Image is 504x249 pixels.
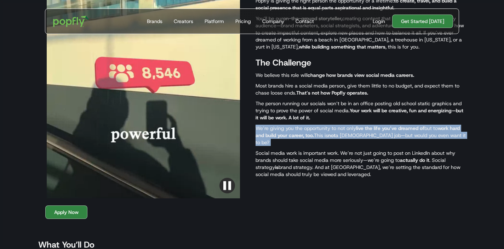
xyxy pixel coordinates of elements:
[370,18,388,25] a: Login
[328,132,336,138] strong: not
[308,72,414,78] strong: change how brands view social media careers.
[219,178,235,193] img: Pause video
[392,15,453,28] a: Get Started [DATE]
[275,164,279,170] strong: is
[373,18,385,25] div: Login
[235,18,251,25] div: Pricing
[256,149,466,178] p: Social media work is important work. We’re not just going to post on LinkedIn about why brands sh...
[299,44,385,50] strong: while building something that matters
[256,82,466,96] p: Most brands hire a social media person, give them little to no budget, and expect them to chase l...
[48,11,94,32] a: home
[171,9,196,34] a: Creators
[400,157,429,163] strong: actually do it
[256,72,466,79] p: We believe this role will
[293,9,317,34] a: Contact
[356,125,424,131] strong: live the life you’ve dreamed of
[174,18,193,25] div: Creators
[144,9,165,34] a: Brands
[256,57,311,68] strong: The Challenge
[205,18,224,25] div: Platform
[45,205,87,219] a: Apply Now
[256,100,466,121] p: The person running our socials won’t be in an office posting old school static graphics and tryin...
[147,18,162,25] div: Brands
[296,90,368,96] strong: That’s not how Popfly operates.
[202,9,227,34] a: Platform
[259,9,287,34] a: Company
[233,9,254,34] a: Pricing
[38,219,371,227] p: ‍
[262,18,284,25] div: Company
[256,125,460,138] strong: work hard and build your career, too.
[296,18,314,25] div: Contact
[256,125,466,146] p: We’re giving you the opportunity to not only but to This is a [DEMOGRAPHIC_DATA] job—but would yo...
[256,107,463,121] strong: Your work will be creative, fun and energizing—but it will be work. A lot of it.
